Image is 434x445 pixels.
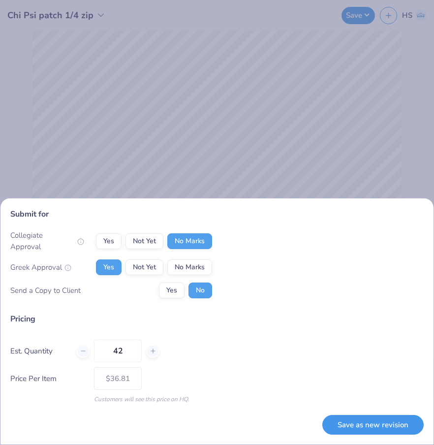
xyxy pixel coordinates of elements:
button: No Marks [167,233,212,249]
button: Not Yet [125,233,163,249]
button: Save as new revision [322,415,424,435]
button: No [188,283,212,298]
button: Yes [96,233,122,249]
div: Pricing [10,313,424,325]
button: No Marks [167,259,212,275]
button: Not Yet [125,259,163,275]
div: Customers will see this price on HQ. [10,395,424,404]
button: Yes [159,283,185,298]
label: Price Per Item [10,373,87,384]
div: Collegiate Approval [10,230,84,252]
div: Greek Approval [10,262,71,273]
div: Submit for [10,208,424,220]
div: Send a Copy to Client [10,285,81,296]
input: – – [94,340,142,362]
label: Est. Quantity [10,346,69,357]
button: Yes [96,259,122,275]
